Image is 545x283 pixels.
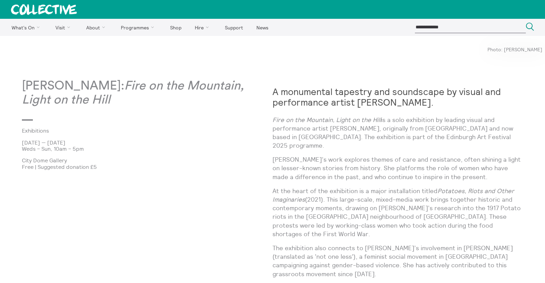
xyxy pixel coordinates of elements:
[272,86,501,108] strong: A monumental tapestry and soundscape by visual and performance artist [PERSON_NAME].
[22,127,262,134] a: Exhibitions
[219,19,249,36] a: Support
[272,244,523,278] p: The exhibition also connects to [PERSON_NAME]’s involvement in [PERSON_NAME] (translated as 'not ...
[115,19,163,36] a: Programmes
[272,187,523,238] p: At the heart of the exhibition is a major installation titled (2021). This large-scale, mixed-med...
[5,19,48,36] a: What's On
[22,79,272,107] p: [PERSON_NAME]:
[22,146,272,152] p: Weds – Sun, 10am – 5pm
[272,155,523,181] p: [PERSON_NAME]’s work explores themes of care and resistance, often shining a light on lesser-know...
[22,164,272,170] p: Free | Suggested donation £5
[50,19,79,36] a: Visit
[164,19,187,36] a: Shop
[22,157,272,163] p: City Dome Gallery
[272,116,523,150] p: is a solo exhibition by leading visual and performance artist [PERSON_NAME], originally from [GEO...
[22,80,244,106] em: Fire on the Mountain, Light on the Hill
[189,19,218,36] a: Hire
[272,116,381,124] em: Fire on the Mountain, Light on the Hill
[250,19,274,36] a: News
[80,19,114,36] a: About
[22,139,272,146] p: [DATE] — [DATE]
